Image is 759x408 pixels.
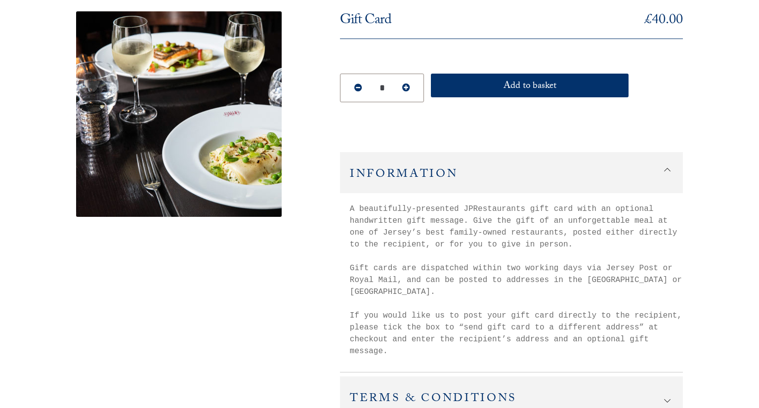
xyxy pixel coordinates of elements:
button: Increase Quantity [391,77,421,99]
button: Add to basket [431,74,629,97]
div: A beautifully-presented JPRestaurants gift card with an optional handwritten gift message. Give t... [340,193,683,357]
span: £ [645,9,652,33]
h2: Information [340,152,683,193]
bdi: 40.00 [645,9,683,33]
h1: Gift Card [340,11,391,31]
input: Quantity [375,80,389,96]
button: Reduce Quantity [343,77,373,99]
